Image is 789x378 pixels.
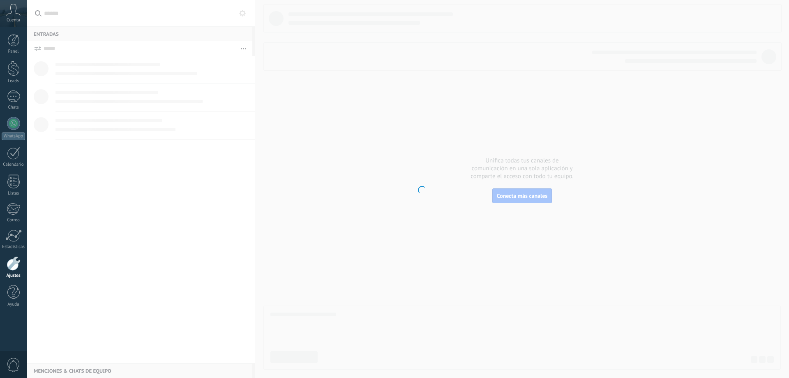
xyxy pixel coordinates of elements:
div: Calendario [2,162,25,167]
div: WhatsApp [2,132,25,140]
div: Correo [2,218,25,223]
div: Ayuda [2,302,25,307]
div: Listas [2,191,25,196]
div: Chats [2,105,25,110]
div: Estadísticas [2,244,25,250]
div: Ajustes [2,273,25,278]
div: Leads [2,79,25,84]
span: Cuenta [7,18,20,23]
div: Panel [2,49,25,54]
